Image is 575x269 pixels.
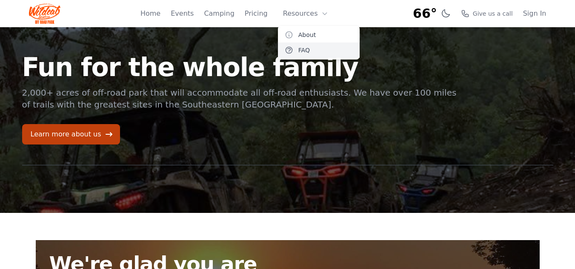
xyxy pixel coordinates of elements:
a: Events [171,8,194,19]
button: Resources [278,5,333,22]
span: Give us a call [473,9,513,18]
a: FAQ [278,42,360,58]
a: Learn more about us [22,124,120,144]
a: Pricing [245,8,268,19]
a: Home [140,8,160,19]
a: Camping [204,8,234,19]
a: About [278,27,360,42]
a: Give us a call [461,9,513,18]
span: 66° [413,6,437,21]
h1: Fun for the whole family [22,54,458,80]
p: 2,000+ acres of off-road park that will accommodate all off-road enthusiasts. We have over 100 mi... [22,87,458,110]
a: Sign In [523,8,546,19]
img: Wildcat Logo [29,3,61,24]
